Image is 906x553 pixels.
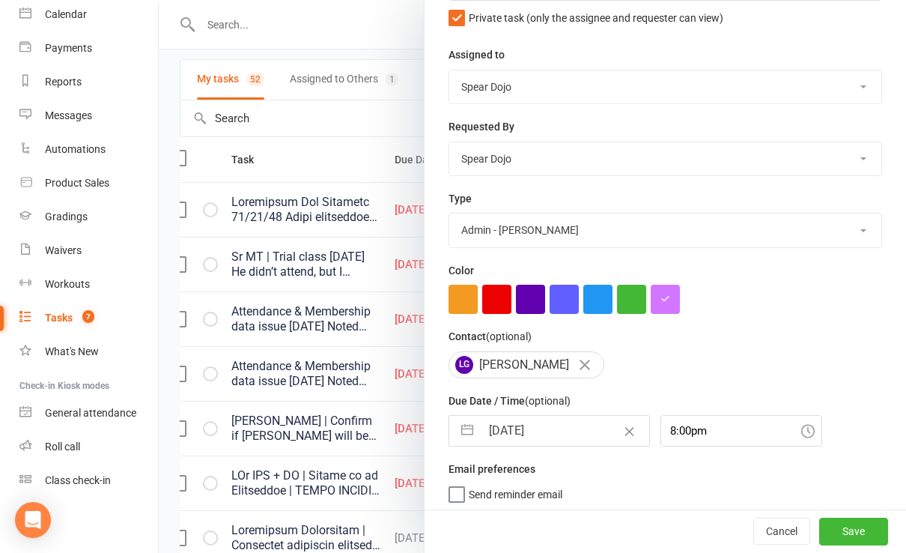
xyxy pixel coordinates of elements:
[19,31,158,65] a: Payments
[45,8,87,20] div: Calendar
[15,502,51,538] div: Open Intercom Messenger
[449,328,532,345] label: Contact
[45,42,92,54] div: Payments
[45,244,82,256] div: Waivers
[19,234,158,268] a: Waivers
[19,133,158,166] a: Automations
[753,519,810,546] button: Cancel
[449,190,472,207] label: Type
[19,65,158,99] a: Reports
[486,330,532,342] small: (optional)
[45,143,106,155] div: Automations
[19,99,158,133] a: Messages
[469,7,723,24] span: Private task (only the assignee and requester can view)
[45,441,80,453] div: Roll call
[45,109,92,121] div: Messages
[449,351,604,378] div: [PERSON_NAME]
[19,335,158,369] a: What's New
[449,461,535,477] label: Email preferences
[82,310,94,323] span: 7
[525,395,571,407] small: (optional)
[819,519,888,546] button: Save
[449,393,571,409] label: Due Date / Time
[45,211,88,223] div: Gradings
[45,177,109,189] div: Product Sales
[45,76,82,88] div: Reports
[449,46,505,63] label: Assigned to
[45,407,136,419] div: General attendance
[469,483,562,501] span: Send reminder email
[45,278,90,290] div: Workouts
[19,166,158,200] a: Product Sales
[19,464,158,498] a: Class kiosk mode
[616,417,642,445] button: Clear Date
[449,262,474,279] label: Color
[19,200,158,234] a: Gradings
[19,430,158,464] a: Roll call
[45,345,99,357] div: What's New
[449,118,514,135] label: Requested By
[19,301,158,335] a: Tasks 7
[45,312,73,324] div: Tasks
[19,268,158,301] a: Workouts
[455,356,473,374] span: LG
[19,396,158,430] a: General attendance kiosk mode
[45,474,111,486] div: Class check-in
